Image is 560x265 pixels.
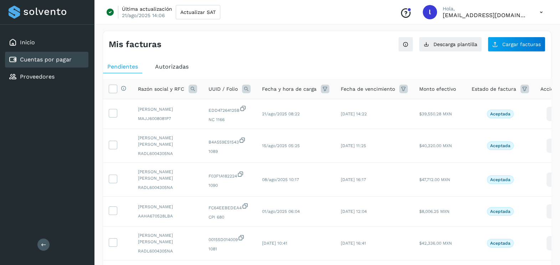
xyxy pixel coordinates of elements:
span: EDD47264125B [209,105,251,114]
span: $47,712.00 MXN [419,177,450,182]
span: Pendientes [107,63,138,70]
span: RADL6004305NA [138,248,197,254]
button: Descarga plantilla [419,37,482,52]
span: 1090 [209,182,251,189]
span: Autorizadas [155,63,189,70]
a: Proveedores [20,73,55,80]
span: $39,550.28 MXN [419,111,452,116]
span: $40,320.00 MXN [419,143,452,148]
span: Fecha y hora de carga [262,85,317,93]
p: Aceptada [490,209,510,214]
span: 21/ago/2025 08:22 [262,111,300,116]
p: Hola, [443,6,528,12]
span: RADL6004305NA [138,150,197,157]
span: AAHA670528LBA [138,213,197,219]
span: Actualizar SAT [180,10,216,15]
span: 00155D014009 [209,234,251,243]
span: [DATE] 14:22 [341,111,367,116]
span: Estado de factura [472,85,516,93]
p: Aceptada [490,177,510,182]
p: Última actualización [122,6,172,12]
span: NC 1166 [209,116,251,123]
span: B4A559E51543 [209,137,251,145]
span: [DATE] 11:25 [341,143,366,148]
span: [PERSON_NAME] [PERSON_NAME] [138,232,197,245]
p: Aceptada [490,111,510,116]
div: Proveedores [5,69,88,85]
a: Cuentas por pagar [20,56,72,63]
span: Fecha de vencimiento [341,85,395,93]
span: UUID / Folio [209,85,238,93]
span: MAJJ6008081P7 [138,115,197,122]
span: [DATE] 10:41 [262,241,287,246]
span: F03F1A182224 [209,171,251,179]
div: Cuentas por pagar [5,52,88,67]
span: [PERSON_NAME] [138,106,197,112]
span: Descarga plantilla [433,42,477,47]
span: [PERSON_NAME] [PERSON_NAME] [138,135,197,147]
span: [PERSON_NAME] [138,204,197,210]
span: [DATE] 16:17 [341,177,366,182]
span: 1081 [209,246,251,252]
span: 1089 [209,148,251,155]
button: Actualizar SAT [176,5,220,19]
p: Aceptada [490,143,510,148]
span: Cargar facturas [502,42,541,47]
p: Aceptada [490,241,510,246]
span: 08/ago/2025 10:17 [262,177,299,182]
span: [DATE] 16:41 [341,241,366,246]
h4: Mis facturas [109,39,161,50]
span: $8,006.25 MXN [419,209,449,214]
button: Cargar facturas [488,37,545,52]
span: CPI 680 [209,214,251,220]
span: [DATE] 12:04 [341,209,367,214]
a: Inicio [20,39,35,46]
span: Razón social y RFC [138,85,184,93]
p: 21/ago/2025 14:06 [122,12,165,19]
span: RADL6004305NA [138,184,197,191]
span: $42,336.00 MXN [419,241,452,246]
span: [PERSON_NAME] [PERSON_NAME] [138,169,197,181]
span: FC64EEBEDEA4 [209,202,251,211]
span: 15/ago/2025 05:25 [262,143,300,148]
span: 01/ago/2025 06:04 [262,209,300,214]
div: Inicio [5,35,88,50]
span: Monto efectivo [419,85,456,93]
p: luisfgonzalez@solgic.mx [443,12,528,19]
